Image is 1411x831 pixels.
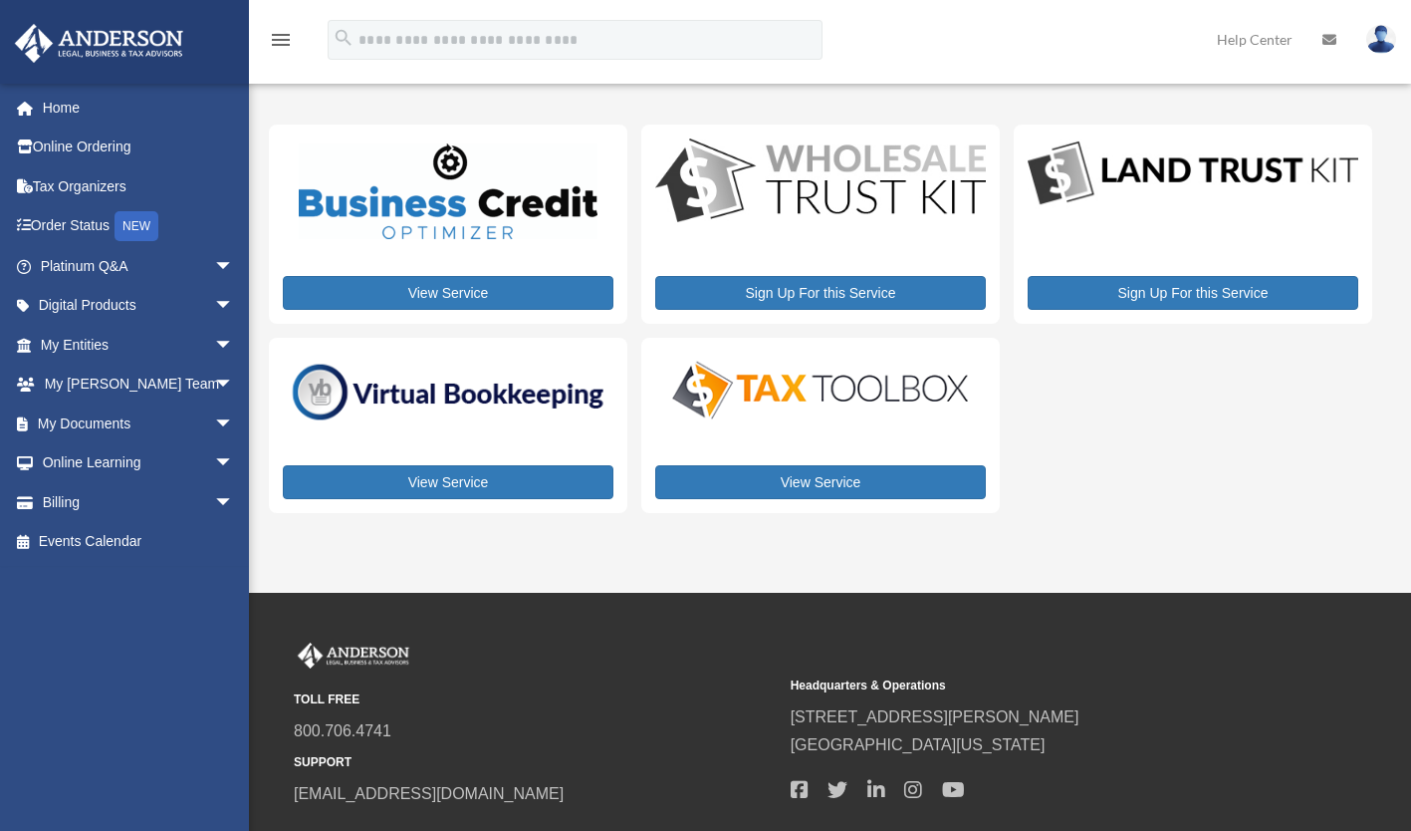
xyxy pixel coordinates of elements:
img: Anderson Advisors Platinum Portal [294,643,413,669]
a: Digital Productsarrow_drop_down [14,286,254,326]
img: LandTrust_lgo-1.jpg [1028,138,1358,209]
span: arrow_drop_down [214,404,254,444]
span: arrow_drop_down [214,286,254,327]
small: SUPPORT [294,752,777,773]
div: NEW [115,211,158,241]
a: menu [269,35,293,52]
span: arrow_drop_down [214,325,254,366]
a: View Service [655,465,986,499]
a: My [PERSON_NAME] Teamarrow_drop_down [14,365,264,405]
img: Anderson Advisors Platinum Portal [9,24,189,63]
small: Headquarters & Operations [791,676,1274,696]
img: User Pic [1366,25,1396,54]
i: menu [269,28,293,52]
a: Sign Up For this Service [1028,276,1358,310]
a: [GEOGRAPHIC_DATA][US_STATE] [791,736,1046,753]
a: Online Learningarrow_drop_down [14,443,264,483]
i: search [333,27,354,49]
a: My Documentsarrow_drop_down [14,404,264,443]
a: [STREET_ADDRESS][PERSON_NAME] [791,708,1079,725]
a: My Entitiesarrow_drop_down [14,325,264,365]
a: Billingarrow_drop_down [14,482,264,522]
a: [EMAIL_ADDRESS][DOMAIN_NAME] [294,785,564,802]
img: WS-Trust-Kit-lgo-1.jpg [655,138,986,226]
a: Online Ordering [14,128,264,167]
span: arrow_drop_down [214,246,254,287]
a: Platinum Q&Aarrow_drop_down [14,246,264,286]
span: arrow_drop_down [214,482,254,523]
small: TOLL FREE [294,690,777,710]
span: arrow_drop_down [214,443,254,484]
span: arrow_drop_down [214,365,254,406]
a: 800.706.4741 [294,722,391,739]
a: View Service [283,465,613,499]
a: Events Calendar [14,522,264,562]
a: View Service [283,276,613,310]
a: Order StatusNEW [14,206,264,247]
a: Home [14,88,264,128]
a: Tax Organizers [14,166,264,206]
a: Sign Up For this Service [655,276,986,310]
